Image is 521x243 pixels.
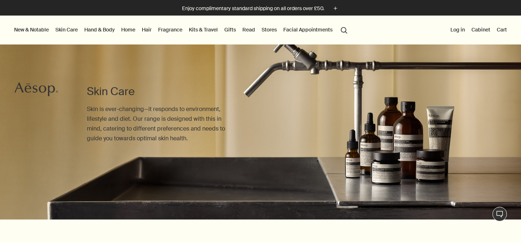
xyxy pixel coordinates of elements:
button: Cookies Settings, Opens the preference center dialog [156,108,205,122]
nav: primary [13,16,351,44]
svg: Aesop [14,82,58,97]
div: Your privacy is important to us so we want to be clear on what information is collected when you ... [156,50,370,99]
a: Hand & Body [83,25,116,34]
button: Allow All [321,108,370,123]
div: Enhance Your Experience! [145,24,381,136]
button: Cart [495,25,508,34]
a: Aesop [13,80,60,100]
nav: supplementary [449,16,508,44]
button: Enjoy complimentary standard shipping on all orders over £50. [182,4,339,13]
a: Hair [140,25,153,34]
p: Enjoy complimentary standard shipping on all orders over £50. [182,5,324,12]
button: New & Notable [13,25,50,34]
button: Log in [449,25,466,34]
button: Open search [338,23,351,37]
h1: Skin Care [87,84,232,99]
a: More information about your privacy, opens in a new tab [211,93,237,98]
h2: Enhance Your Experience! [145,39,359,50]
a: Cabinet [470,25,492,34]
a: Skin Care [54,25,79,34]
button: Live Assistance [492,207,507,221]
a: Home [120,25,137,34]
p: Skin is ever-changing—it responds to environment, lifestyle and diet. Our range is designed with ... [87,104,232,144]
button: Reject All [267,108,316,123]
